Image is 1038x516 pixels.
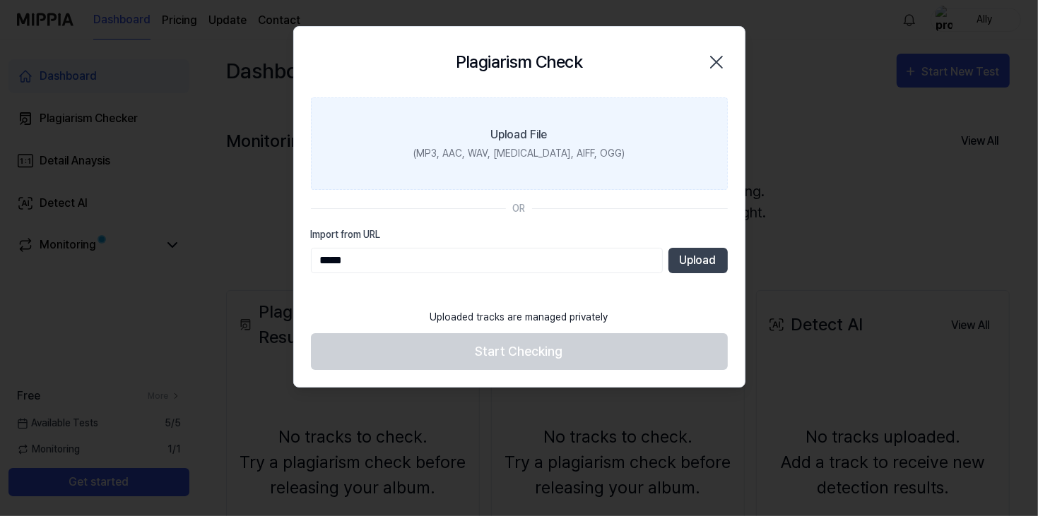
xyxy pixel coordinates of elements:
div: (MP3, AAC, WAV, [MEDICAL_DATA], AIFF, OGG) [413,146,625,161]
div: OR [513,201,526,216]
div: Upload File [491,126,548,143]
button: Upload [668,248,728,273]
label: Import from URL [311,227,728,242]
h2: Plagiarism Check [456,49,582,75]
div: Uploaded tracks are managed privately [422,301,617,333]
